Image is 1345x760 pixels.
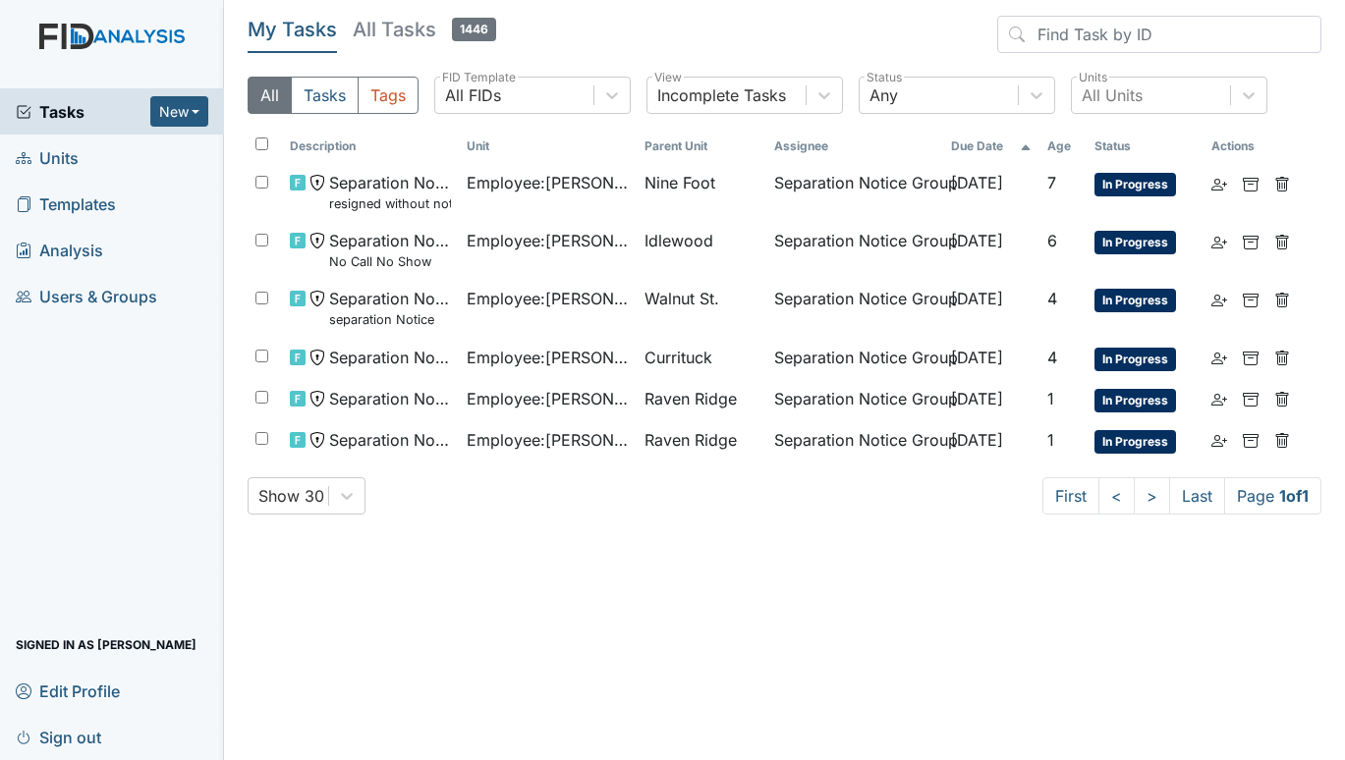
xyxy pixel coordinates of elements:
a: Archive [1243,346,1259,369]
div: Any [869,83,898,107]
span: 7 [1047,173,1056,192]
span: Users & Groups [16,281,157,311]
a: Delete [1274,428,1290,452]
button: Tasks [291,77,359,114]
span: Employee : [PERSON_NAME] [467,229,628,252]
td: Separation Notice Group [766,379,943,420]
th: Actions [1204,130,1302,163]
a: Tasks [16,100,150,124]
a: Delete [1274,387,1290,410]
th: Toggle SortBy [459,130,636,163]
span: 1 [1047,430,1054,450]
th: Assignee [766,130,943,163]
h5: All Tasks [353,16,496,43]
span: Signed in as [PERSON_NAME] [16,629,196,660]
span: Employee : [PERSON_NAME][GEOGRAPHIC_DATA] [467,287,628,310]
span: Raven Ridge [644,387,737,410]
span: Employee : [PERSON_NAME] [467,346,628,369]
span: Units [16,142,79,173]
input: Toggle All Rows Selected [255,137,268,150]
span: Separation Notice separation Notice [329,287,451,329]
span: Idlewood [644,229,713,252]
a: Delete [1274,287,1290,310]
span: Page [1224,477,1321,515]
a: First [1042,477,1099,515]
button: New [150,96,209,127]
button: Tags [358,77,419,114]
span: Separation Notice resigned without notice [329,171,451,213]
span: In Progress [1094,389,1176,412]
small: No Call No Show [329,252,451,271]
input: Find Task by ID [997,16,1321,53]
span: Separation Notice [329,387,451,410]
span: Sign out [16,722,101,752]
div: All FIDs [445,83,501,107]
td: Separation Notice Group [766,338,943,379]
a: Delete [1274,346,1290,369]
span: In Progress [1094,430,1176,454]
th: Toggle SortBy [1087,130,1204,163]
td: Separation Notice Group [766,279,943,337]
div: Type filter [248,77,419,114]
span: In Progress [1094,348,1176,371]
strong: 1 of 1 [1279,486,1309,506]
span: Employee : [PERSON_NAME] [467,428,628,452]
div: Show 30 [258,484,324,508]
a: Delete [1274,171,1290,194]
span: [DATE] [951,289,1003,308]
span: 6 [1047,231,1057,250]
span: Separation Notice [329,346,451,369]
span: [DATE] [951,389,1003,408]
a: Last [1169,477,1225,515]
a: Archive [1243,229,1259,252]
a: Archive [1243,171,1259,194]
a: Delete [1274,229,1290,252]
span: [DATE] [951,348,1003,367]
span: Employee : [PERSON_NAME] [467,387,628,410]
th: Toggle SortBy [282,130,459,163]
td: Separation Notice Group [766,221,943,279]
span: Nine Foot [644,171,715,194]
span: 1446 [452,18,496,41]
span: [DATE] [951,430,1003,450]
a: Archive [1243,387,1259,410]
span: Separation Notice [329,428,451,452]
td: Separation Notice Group [766,163,943,221]
h5: My Tasks [248,16,337,43]
span: 4 [1047,289,1057,308]
th: Toggle SortBy [943,130,1038,163]
span: Analysis [16,235,103,265]
a: Archive [1243,287,1259,310]
span: [DATE] [951,173,1003,192]
span: In Progress [1094,231,1176,254]
span: 4 [1047,348,1057,367]
span: Employee : [PERSON_NAME] [467,171,628,194]
small: separation Notice [329,310,451,329]
span: 1 [1047,389,1054,408]
span: [DATE] [951,231,1003,250]
span: Currituck [644,346,712,369]
a: Archive [1243,428,1259,452]
a: > [1134,477,1170,515]
nav: task-pagination [1042,477,1321,515]
span: Separation Notice No Call No Show [329,229,451,271]
td: Separation Notice Group [766,420,943,461]
span: Templates [16,189,116,219]
th: Toggle SortBy [1039,130,1087,163]
th: Toggle SortBy [637,130,766,163]
small: resigned without notice [329,194,451,213]
a: < [1098,477,1135,515]
button: All [248,77,292,114]
span: Edit Profile [16,676,120,706]
span: Walnut St. [644,287,719,310]
div: All Units [1082,83,1143,107]
span: Raven Ridge [644,428,737,452]
span: In Progress [1094,173,1176,196]
div: Incomplete Tasks [657,83,786,107]
span: In Progress [1094,289,1176,312]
